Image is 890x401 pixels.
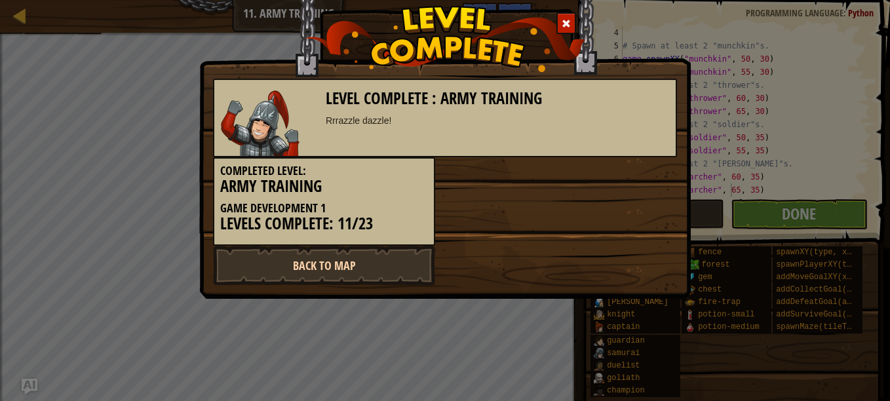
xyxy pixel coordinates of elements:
h3: Army Training [220,178,428,195]
h5: Completed Level: [220,164,428,178]
img: samurai.png [221,90,300,156]
h3: Levels Complete: 11/23 [220,215,428,233]
h3: Level Complete : Army Training [326,90,670,107]
h5: Game Development 1 [220,202,428,215]
div: Rrrazzle dazzle! [326,114,670,127]
a: Back to Map [213,246,435,285]
img: level_complete.png [305,6,586,72]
